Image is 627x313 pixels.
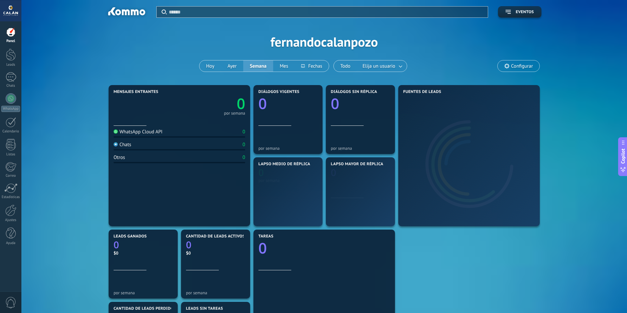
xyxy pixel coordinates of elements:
text: 0 [258,166,264,179]
div: 0 [243,129,245,135]
span: Configurar [511,63,533,69]
img: Chats [114,142,118,146]
span: Cantidad de leads activos [186,234,245,239]
div: $0 [186,250,245,256]
div: Chats [114,142,131,148]
span: Fuentes de leads [403,90,441,94]
div: Ajustes [1,218,20,222]
div: 0 [243,154,245,161]
div: Panel [1,39,20,43]
button: Todo [334,60,357,72]
div: por semana [258,146,318,151]
span: Eventos [516,10,534,14]
span: Lapso medio de réplica [258,162,310,167]
span: Lapso mayor de réplica [331,162,383,167]
a: 0 [114,238,173,251]
span: Leads ganados [114,234,147,239]
button: Eventos [498,6,541,18]
a: 0 [179,94,245,114]
span: Cantidad de leads perdidos [114,306,176,311]
span: Diálogos vigentes [258,90,300,94]
span: Diálogos sin réplica [331,90,377,94]
span: Leads sin tareas [186,306,223,311]
div: $0 [114,250,173,256]
div: Correo [1,174,20,178]
text: 0 [237,94,245,114]
button: Semana [243,60,273,72]
div: por semana [258,178,318,183]
div: Chats [1,84,20,88]
button: Hoy [199,60,221,72]
span: Mensajes entrantes [114,90,158,94]
a: 0 [186,238,245,251]
text: 0 [186,238,192,251]
div: por semana [186,290,245,295]
text: 0 [258,238,267,258]
img: WhatsApp Cloud API [114,129,118,134]
button: Fechas [295,60,328,72]
button: Ayer [221,60,243,72]
div: Listas [1,152,20,157]
span: Tareas [258,234,274,239]
span: Elija un usuario [361,62,397,71]
div: Ayuda [1,241,20,245]
a: 0 [258,238,390,258]
div: Otros [114,154,125,161]
div: Leads [1,63,20,67]
text: 0 [331,166,336,179]
div: 0 [243,142,245,148]
button: Elija un usuario [357,60,407,72]
span: Copilot [620,148,626,164]
div: WhatsApp [1,106,20,112]
button: Mes [273,60,295,72]
div: WhatsApp Cloud API [114,129,163,135]
text: 0 [258,94,267,114]
div: por semana [114,290,173,295]
div: por semana [331,146,390,151]
div: Estadísticas [1,195,20,199]
div: Calendario [1,129,20,134]
div: por semana [224,112,245,115]
text: 0 [114,238,119,251]
text: 0 [331,94,339,114]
